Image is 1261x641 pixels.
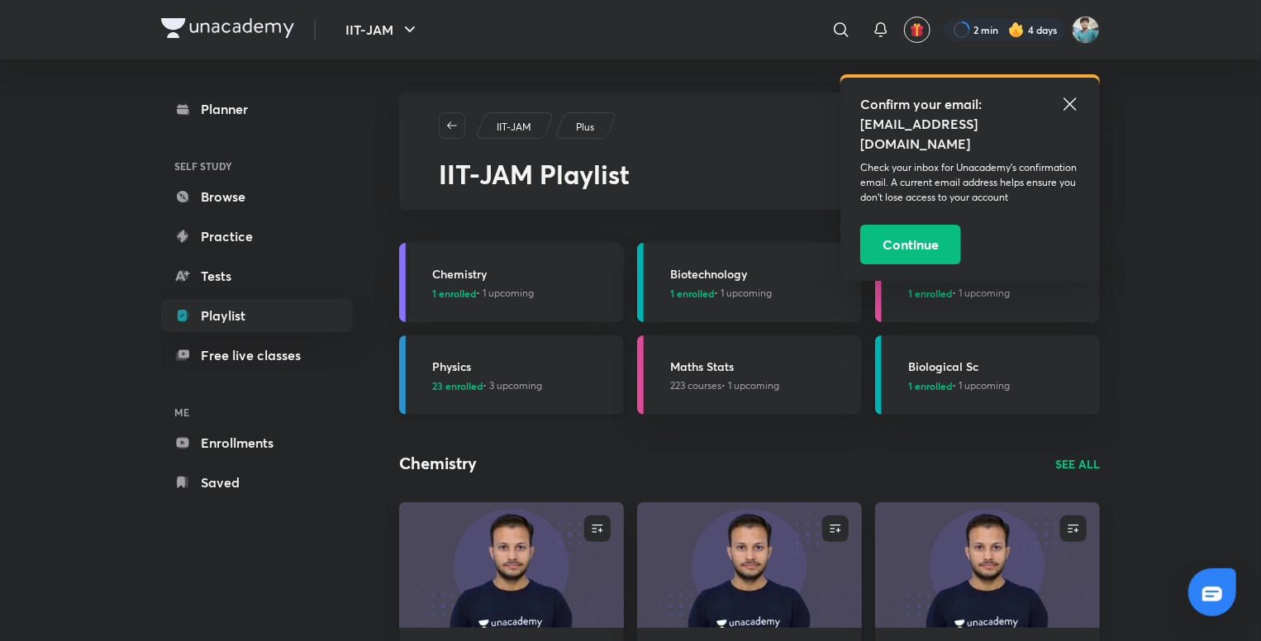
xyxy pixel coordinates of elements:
[432,378,542,393] span: • 3 upcoming
[635,501,864,629] img: new-thumbnail
[670,265,852,283] h3: Biotechnology
[161,18,294,42] a: Company Logo
[432,286,534,301] span: • 1 upcoming
[873,501,1102,629] img: new-thumbnail
[432,378,483,393] span: 23 enrolled
[161,259,353,292] a: Tests
[904,17,930,43] button: avatar
[399,451,477,476] h2: Chemistry
[875,502,1100,628] a: new-thumbnail
[910,22,925,37] img: avatar
[670,358,852,375] h3: Maths Stats
[161,339,353,372] a: Free live classes
[860,114,1080,154] h5: [EMAIL_ADDRESS][DOMAIN_NAME]
[637,243,862,322] a: Biotechnology1 enrolled• 1 upcoming
[573,120,597,135] a: Plus
[439,156,630,192] span: IIT-JAM Playlist
[161,398,353,426] h6: ME
[399,335,624,415] a: Physics23 enrolled• 3 upcoming
[670,378,779,393] span: 223 courses • 1 upcoming
[860,160,1080,205] p: Check your inbox for Unacademy’s confirmation email. A current email address helps ensure you don...
[576,120,594,135] p: Plus
[670,286,714,301] span: 1 enrolled
[161,152,353,180] h6: SELF STUDY
[432,265,614,283] h3: Chemistry
[908,378,1010,393] span: • 1 upcoming
[860,94,1080,114] h5: Confirm your email:
[397,501,626,629] img: new-thumbnail
[161,93,353,126] a: Planner
[908,286,952,301] span: 1 enrolled
[875,335,1100,415] a: Biological Sc1 enrolled• 1 upcoming
[432,286,476,301] span: 1 enrolled
[161,466,353,499] a: Saved
[908,358,1090,375] h3: Biological Sc
[432,358,614,375] h3: Physics
[1055,455,1100,472] a: SEE ALL
[497,120,531,135] p: IIT-JAM
[161,299,353,332] a: Playlist
[860,225,961,264] button: Continue
[335,13,430,46] button: IIT-JAM
[399,243,624,322] a: Chemistry1 enrolled• 1 upcoming
[908,378,952,393] span: 1 enrolled
[1072,16,1100,44] img: ARINDAM MONDAL
[637,502,862,628] a: new-thumbnail
[908,286,1010,301] span: • 1 upcoming
[161,220,353,253] a: Practice
[875,243,1100,322] a: Mathematics1 enrolled• 1 upcoming
[161,18,294,38] img: Company Logo
[670,286,772,301] span: • 1 upcoming
[161,426,353,459] a: Enrollments
[1008,21,1025,38] img: streak
[399,502,624,628] a: new-thumbnail
[494,120,535,135] a: IIT-JAM
[637,335,862,415] a: Maths Stats223 courses• 1 upcoming
[161,180,353,213] a: Browse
